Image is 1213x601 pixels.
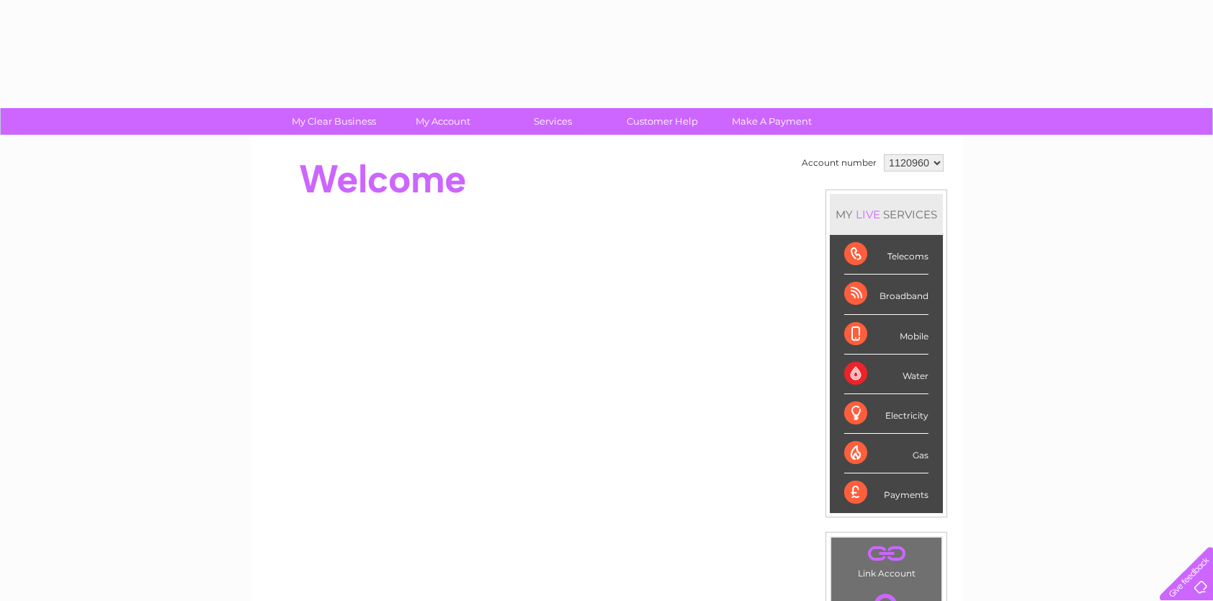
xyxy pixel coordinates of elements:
[798,151,880,175] td: Account number
[844,473,928,512] div: Payments
[831,537,942,582] td: Link Account
[384,108,503,135] a: My Account
[274,108,393,135] a: My Clear Business
[844,275,928,314] div: Broadband
[603,108,722,135] a: Customer Help
[493,108,612,135] a: Services
[844,434,928,473] div: Gas
[844,235,928,275] div: Telecoms
[853,208,883,221] div: LIVE
[712,108,831,135] a: Make A Payment
[830,194,943,235] div: MY SERVICES
[844,394,928,434] div: Electricity
[835,541,938,566] a: .
[844,315,928,355] div: Mobile
[844,355,928,394] div: Water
